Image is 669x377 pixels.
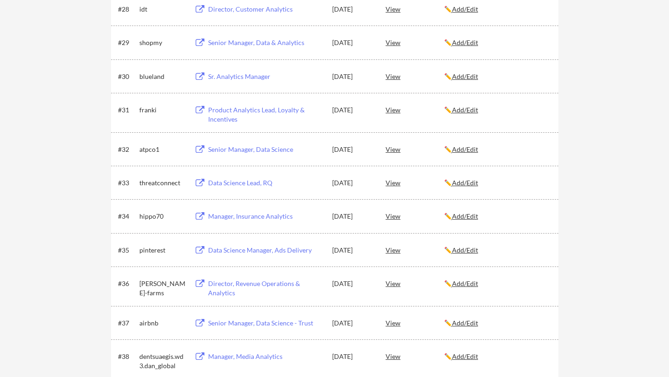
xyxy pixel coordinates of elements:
div: [DATE] [332,246,373,255]
u: Add/Edit [452,72,478,80]
div: View [386,275,444,292]
u: Add/Edit [452,179,478,187]
div: pinterest [139,246,186,255]
u: Add/Edit [452,145,478,153]
div: [DATE] [332,145,373,154]
div: [PERSON_NAME]-farms [139,279,186,297]
u: Add/Edit [452,212,478,220]
div: Manager, Media Analytics [208,352,323,361]
div: [DATE] [332,72,373,81]
div: #33 [118,178,136,188]
div: View [386,101,444,118]
u: Add/Edit [452,319,478,327]
div: blueland [139,72,186,81]
u: Add/Edit [452,352,478,360]
div: idt [139,5,186,14]
div: atpco1 [139,145,186,154]
div: Senior Manager, Data & Analytics [208,38,323,47]
div: Director, Customer Analytics [208,5,323,14]
div: ✏️ [444,212,550,221]
div: #38 [118,352,136,361]
div: #29 [118,38,136,47]
div: ✏️ [444,145,550,154]
div: [DATE] [332,5,373,14]
div: #37 [118,318,136,328]
div: franki [139,105,186,115]
div: #30 [118,72,136,81]
div: ✏️ [444,318,550,328]
div: Sr. Analytics Manager [208,72,323,81]
div: threatconnect [139,178,186,188]
div: Senior Manager, Data Science [208,145,323,154]
div: ✏️ [444,246,550,255]
div: ✏️ [444,38,550,47]
div: #28 [118,5,136,14]
div: dentsuaegis.wd3.dan_global [139,352,186,370]
u: Add/Edit [452,106,478,114]
div: ✏️ [444,5,550,14]
div: #35 [118,246,136,255]
div: View [386,348,444,364]
div: Director, Revenue Operations & Analytics [208,279,323,297]
div: [DATE] [332,38,373,47]
div: ✏️ [444,279,550,288]
div: #34 [118,212,136,221]
div: Senior Manager, Data Science - Trust [208,318,323,328]
div: Manager, Insurance Analytics [208,212,323,221]
u: Add/Edit [452,279,478,287]
div: ✏️ [444,105,550,115]
div: [DATE] [332,352,373,361]
div: View [386,241,444,258]
div: hippo70 [139,212,186,221]
div: View [386,208,444,224]
div: airbnb [139,318,186,328]
div: Data Science Manager, Ads Delivery [208,246,323,255]
div: ✏️ [444,178,550,188]
div: #31 [118,105,136,115]
div: Product Analytics Lead, Loyalty & Incentives [208,105,323,123]
div: #32 [118,145,136,154]
div: Data Science Lead, RQ [208,178,323,188]
div: View [386,314,444,331]
div: #36 [118,279,136,288]
div: View [386,141,444,157]
div: [DATE] [332,318,373,328]
div: ✏️ [444,352,550,361]
div: [DATE] [332,178,373,188]
div: View [386,34,444,51]
u: Add/Edit [452,5,478,13]
div: ✏️ [444,72,550,81]
div: View [386,68,444,84]
u: Add/Edit [452,39,478,46]
div: View [386,0,444,17]
div: [DATE] [332,105,373,115]
div: [DATE] [332,212,373,221]
u: Add/Edit [452,246,478,254]
div: shopmy [139,38,186,47]
div: View [386,174,444,191]
div: [DATE] [332,279,373,288]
